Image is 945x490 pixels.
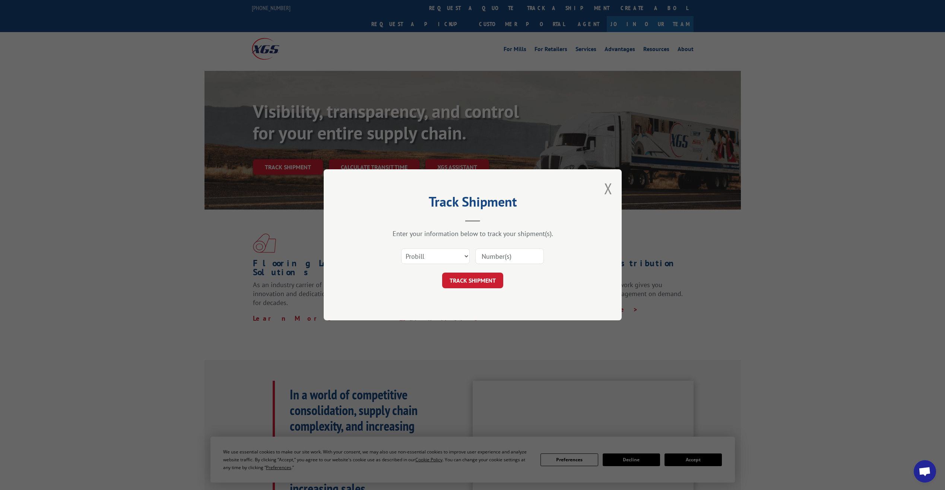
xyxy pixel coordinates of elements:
[442,273,503,289] button: TRACK SHIPMENT
[475,249,544,264] input: Number(s)
[604,179,612,198] button: Close modal
[361,230,584,238] div: Enter your information below to track your shipment(s).
[914,460,936,483] div: Open chat
[361,197,584,211] h2: Track Shipment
